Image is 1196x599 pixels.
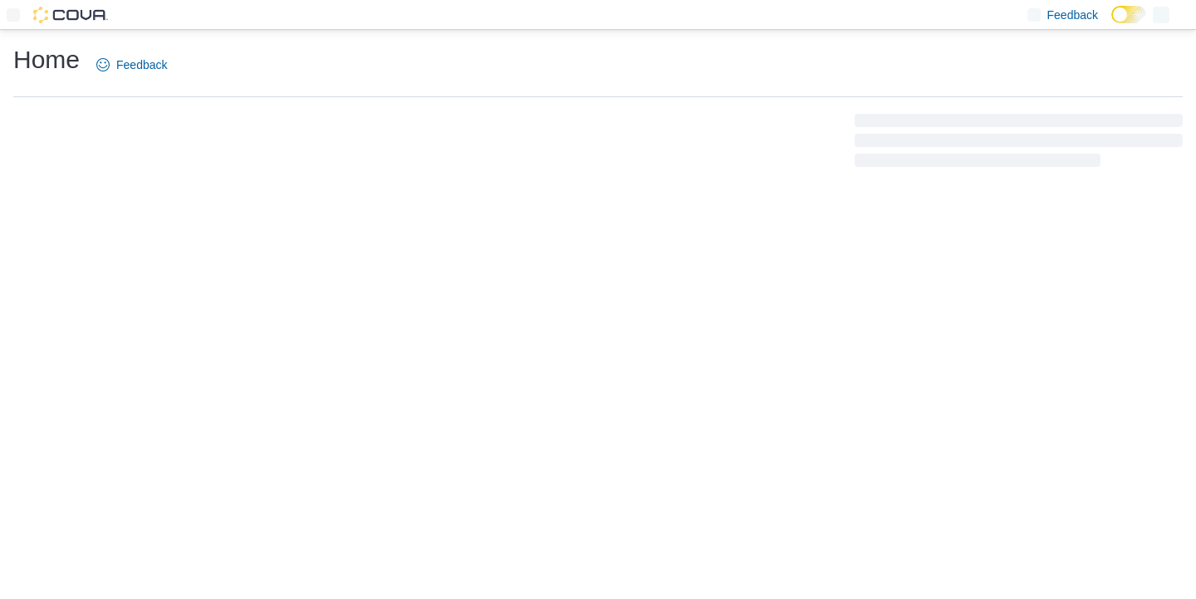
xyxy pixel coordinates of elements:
a: Feedback [90,48,174,81]
span: Feedback [1047,7,1098,23]
h1: Home [13,43,80,76]
input: Dark Mode [1111,6,1146,23]
span: Loading [855,117,1183,170]
img: Cova [33,7,108,23]
span: Dark Mode [1111,23,1112,24]
span: Feedback [116,56,167,73]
